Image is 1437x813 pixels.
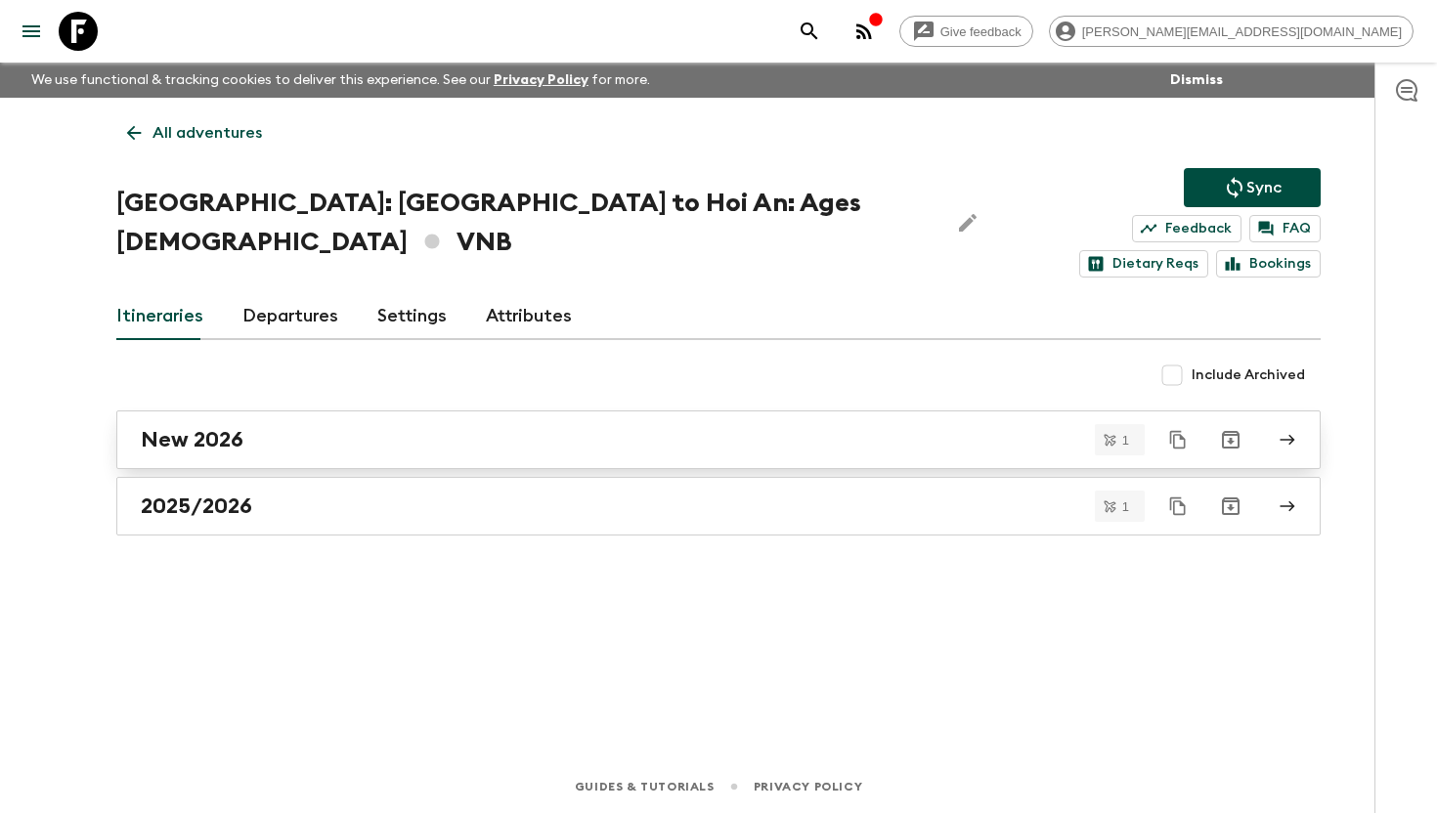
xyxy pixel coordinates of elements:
a: Dietary Reqs [1079,250,1208,278]
a: Feedback [1132,215,1241,242]
p: We use functional & tracking cookies to deliver this experience. See our for more. [23,63,658,98]
a: Itineraries [116,293,203,340]
span: [PERSON_NAME][EMAIL_ADDRESS][DOMAIN_NAME] [1071,24,1413,39]
a: Attributes [486,293,572,340]
button: Archive [1211,487,1250,526]
button: Sync adventure departures to the booking engine [1184,168,1321,207]
a: 2025/2026 [116,477,1321,535]
button: Edit Adventure Title [948,184,987,262]
button: Duplicate [1160,422,1196,457]
a: FAQ [1249,215,1321,242]
a: Settings [377,293,447,340]
button: menu [12,12,51,51]
h1: [GEOGRAPHIC_DATA]: [GEOGRAPHIC_DATA] to Hoi An: Ages [DEMOGRAPHIC_DATA] VNB [116,184,933,262]
button: Dismiss [1165,66,1228,94]
a: Guides & Tutorials [575,776,715,797]
div: [PERSON_NAME][EMAIL_ADDRESS][DOMAIN_NAME] [1049,16,1414,47]
span: Give feedback [930,24,1032,39]
button: Duplicate [1160,489,1196,524]
a: Departures [242,293,338,340]
a: Bookings [1216,250,1321,278]
a: Privacy Policy [494,73,588,87]
a: Give feedback [899,16,1033,47]
a: All adventures [116,113,273,152]
span: 1 [1110,500,1141,513]
span: 1 [1110,434,1141,447]
p: All adventures [152,121,262,145]
button: search adventures [790,12,829,51]
span: Include Archived [1192,365,1305,385]
a: Privacy Policy [754,776,862,797]
p: Sync [1246,176,1282,199]
button: Archive [1211,420,1250,459]
a: New 2026 [116,410,1321,469]
h2: 2025/2026 [141,493,252,519]
h2: New 2026 [141,427,243,452]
